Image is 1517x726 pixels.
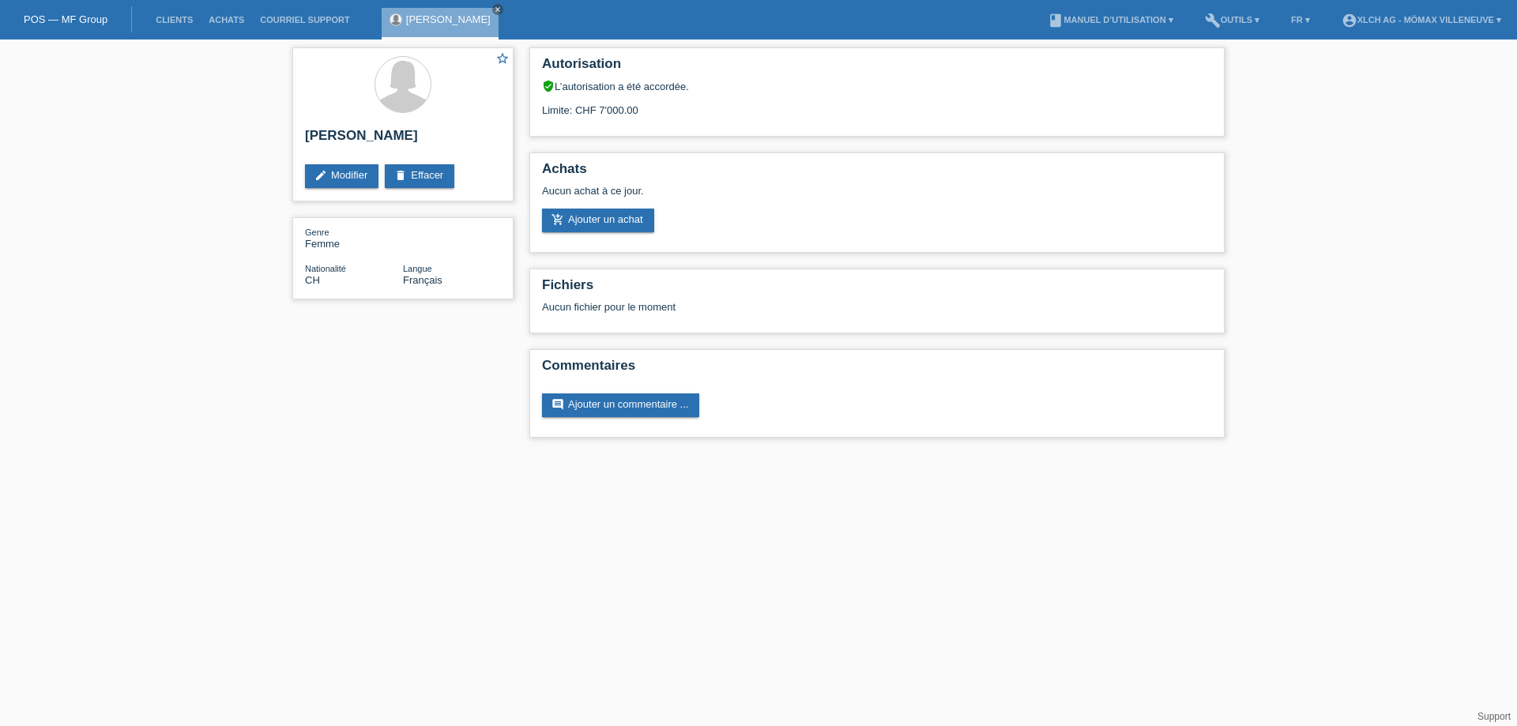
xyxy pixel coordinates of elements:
[542,209,654,232] a: add_shopping_cartAjouter un achat
[542,92,1212,116] div: Limite: CHF 7'000.00
[305,164,378,188] a: editModifier
[1040,15,1180,24] a: bookManuel d’utilisation ▾
[542,56,1212,80] h2: Autorisation
[542,393,699,417] a: commentAjouter un commentaire ...
[305,264,346,273] span: Nationalité
[1205,13,1221,28] i: build
[1197,15,1267,24] a: buildOutils ▾
[24,13,107,25] a: POS — MF Group
[542,301,1025,313] div: Aucun fichier pour le moment
[495,51,510,66] i: star_border
[1477,711,1511,722] a: Support
[1334,15,1509,24] a: account_circleXLCH AG - Mömax Villeneuve ▾
[385,164,454,188] a: deleteEffacer
[492,4,503,15] a: close
[542,277,1212,301] h2: Fichiers
[201,15,252,24] a: Achats
[305,226,403,250] div: Femme
[252,15,357,24] a: Courriel Support
[148,15,201,24] a: Clients
[1283,15,1318,24] a: FR ▾
[551,398,564,411] i: comment
[1342,13,1357,28] i: account_circle
[1048,13,1063,28] i: book
[542,161,1212,185] h2: Achats
[403,274,442,286] span: Français
[542,185,1212,209] div: Aucun achat à ce jour.
[305,128,501,152] h2: [PERSON_NAME]
[403,264,432,273] span: Langue
[314,169,327,182] i: edit
[542,80,555,92] i: verified_user
[542,358,1212,382] h2: Commentaires
[406,13,491,25] a: [PERSON_NAME]
[542,80,1212,92] div: L’autorisation a été accordée.
[305,228,329,237] span: Genre
[551,213,564,226] i: add_shopping_cart
[394,169,407,182] i: delete
[495,51,510,68] a: star_border
[494,6,502,13] i: close
[305,274,320,286] span: Suisse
